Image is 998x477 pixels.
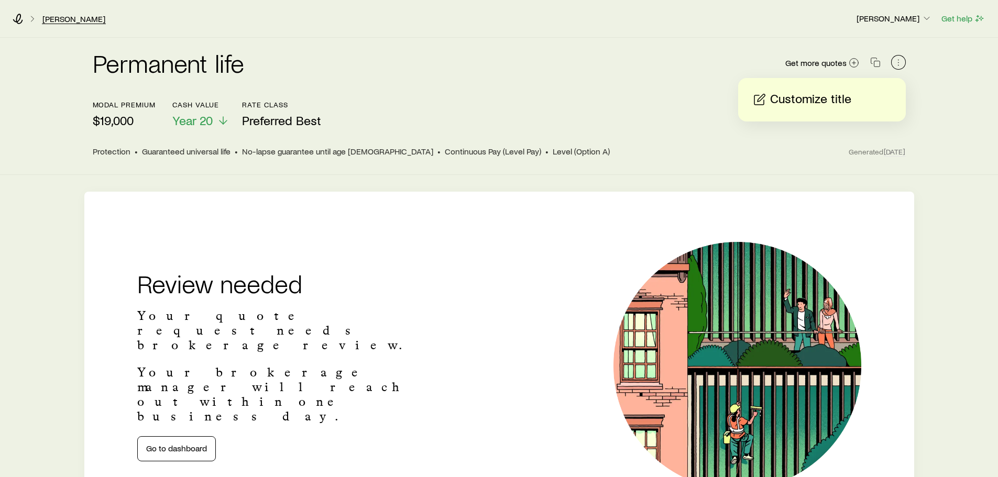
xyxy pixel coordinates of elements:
span: Generated [849,147,905,157]
span: Level (Option A) [553,146,610,157]
p: Rate Class [242,101,321,109]
span: • [545,146,549,157]
button: Customize title [751,91,893,109]
span: Protection [93,146,130,157]
p: Customize title [770,91,851,108]
button: [PERSON_NAME] [856,13,933,25]
p: Your quote request needs brokerage review. [137,308,438,352]
a: Go to dashboard [137,436,216,461]
h2: Review needed [137,271,438,296]
span: Continuous Pay (Level Pay) [445,146,541,157]
p: Your brokerage manager will reach out within one business day. [137,365,438,424]
a: Get more quotes [785,57,860,69]
h2: Permanent life [93,50,245,75]
button: Cash ValueYear 20 [172,101,229,128]
span: • [437,146,441,157]
button: Get help [941,13,985,25]
span: • [235,146,238,157]
p: [PERSON_NAME] [857,13,932,24]
span: No-lapse guarantee until age [DEMOGRAPHIC_DATA] [242,146,433,157]
p: $19,000 [93,113,156,128]
p: Cash Value [172,101,229,109]
span: Year 20 [172,113,213,128]
span: Get more quotes [785,59,847,67]
button: Rate ClassPreferred Best [242,101,321,128]
span: Guaranteed universal life [142,146,231,157]
p: modal premium [93,101,156,109]
span: Preferred Best [242,113,321,128]
span: [DATE] [884,147,906,157]
a: [PERSON_NAME] [42,14,106,24]
span: • [135,146,138,157]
